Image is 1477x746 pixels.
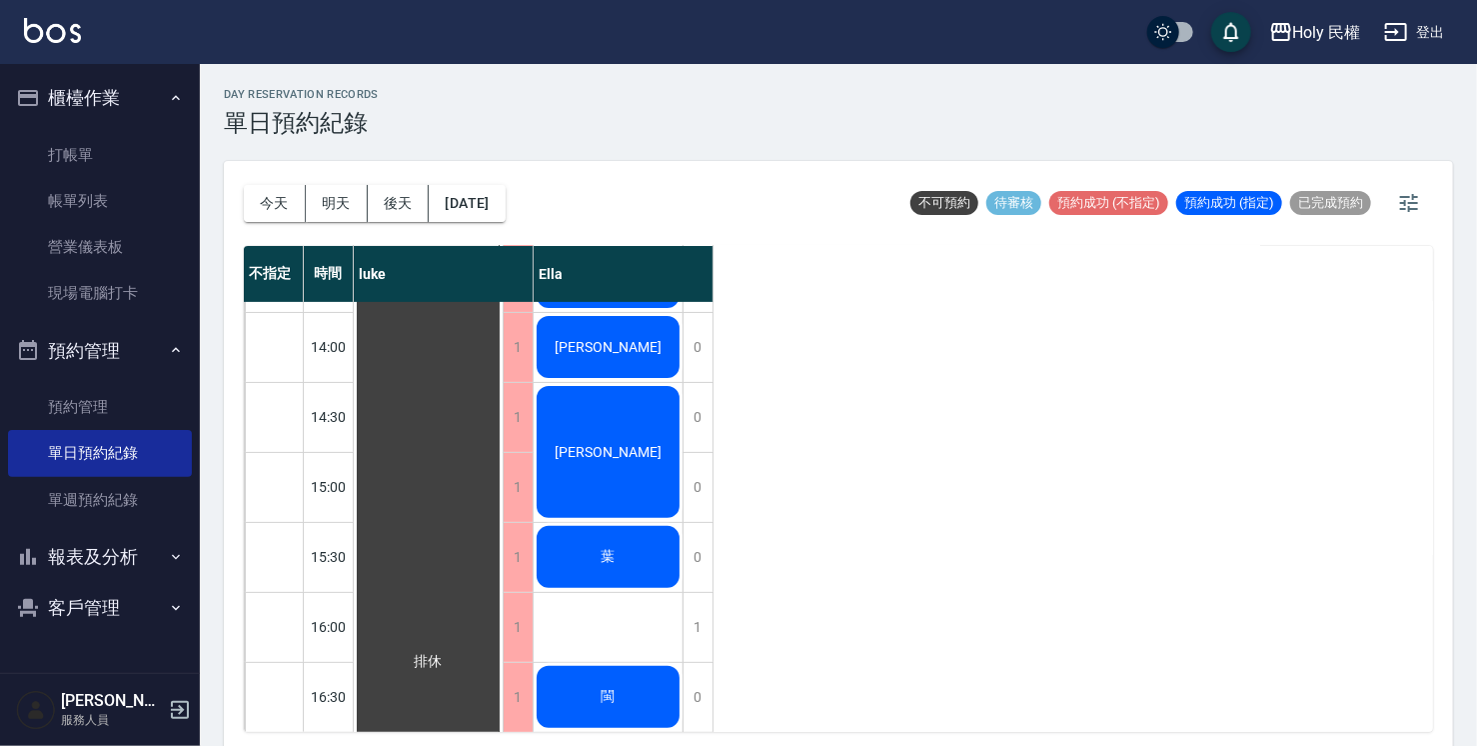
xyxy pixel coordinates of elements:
[503,313,533,382] div: 1
[8,224,192,270] a: 營業儀表板
[8,270,192,316] a: 現場電腦打卡
[61,711,163,729] p: 服務人員
[8,531,192,583] button: 報表及分析
[304,662,354,732] div: 16:30
[244,246,304,302] div: 不指定
[429,185,505,222] button: [DATE]
[61,691,163,711] h5: [PERSON_NAME]
[683,593,713,662] div: 1
[16,690,56,730] img: Person
[304,246,354,302] div: 時間
[683,313,713,382] div: 0
[1211,12,1251,52] button: save
[503,383,533,452] div: 1
[8,72,192,124] button: 櫃檯作業
[503,593,533,662] div: 1
[8,582,192,634] button: 客戶管理
[503,523,533,592] div: 1
[534,246,714,302] div: Ella
[224,88,379,101] h2: day Reservation records
[986,194,1041,212] span: 待審核
[304,312,354,382] div: 14:00
[8,384,192,430] a: 預約管理
[503,453,533,522] div: 1
[8,178,192,224] a: 帳單列表
[683,453,713,522] div: 0
[8,430,192,476] a: 單日預約紀錄
[8,325,192,377] button: 預約管理
[304,592,354,662] div: 16:00
[1290,194,1371,212] span: 已完成預約
[354,246,534,302] div: luke
[24,18,81,43] img: Logo
[503,663,533,732] div: 1
[1049,194,1168,212] span: 預約成功 (不指定)
[224,109,379,137] h3: 單日預約紀錄
[683,663,713,732] div: 0
[683,523,713,592] div: 0
[8,132,192,178] a: 打帳單
[1376,14,1453,51] button: 登出
[551,339,666,355] span: [PERSON_NAME]
[304,452,354,522] div: 15:00
[683,383,713,452] div: 0
[1261,12,1369,53] button: Holy 民權
[244,185,306,222] button: 今天
[1293,20,1361,45] div: Holy 民權
[8,477,192,523] a: 單週預約紀錄
[304,382,354,452] div: 14:30
[368,185,430,222] button: 後天
[1176,194,1282,212] span: 預約成功 (指定)
[910,194,978,212] span: 不可預約
[598,688,620,706] span: 閩
[551,444,666,460] span: [PERSON_NAME]
[598,548,620,566] span: 葉
[306,185,368,222] button: 明天
[304,522,354,592] div: 15:30
[411,653,447,671] span: 排休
